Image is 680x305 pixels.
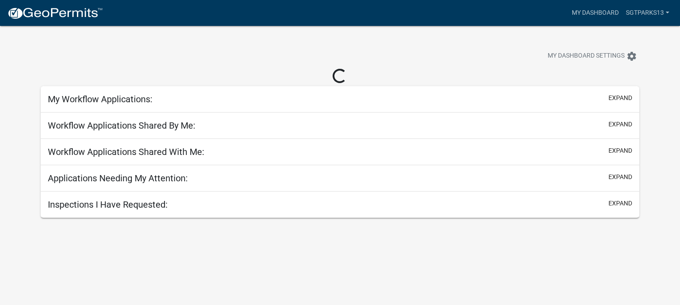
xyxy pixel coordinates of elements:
[608,199,632,208] button: expand
[48,146,204,157] h5: Workflow Applications Shared With Me:
[626,51,637,62] i: settings
[608,146,632,155] button: expand
[568,4,622,21] a: My Dashboard
[48,120,195,131] h5: Workflow Applications Shared By Me:
[548,51,625,62] span: My Dashboard Settings
[541,47,644,65] button: My Dashboard Settingssettings
[48,173,188,184] h5: Applications Needing My Attention:
[48,199,168,210] h5: Inspections I Have Requested:
[608,172,632,182] button: expand
[608,120,632,129] button: expand
[48,94,152,104] h5: My Workflow Applications:
[608,93,632,103] button: expand
[622,4,673,21] a: sgtparks13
